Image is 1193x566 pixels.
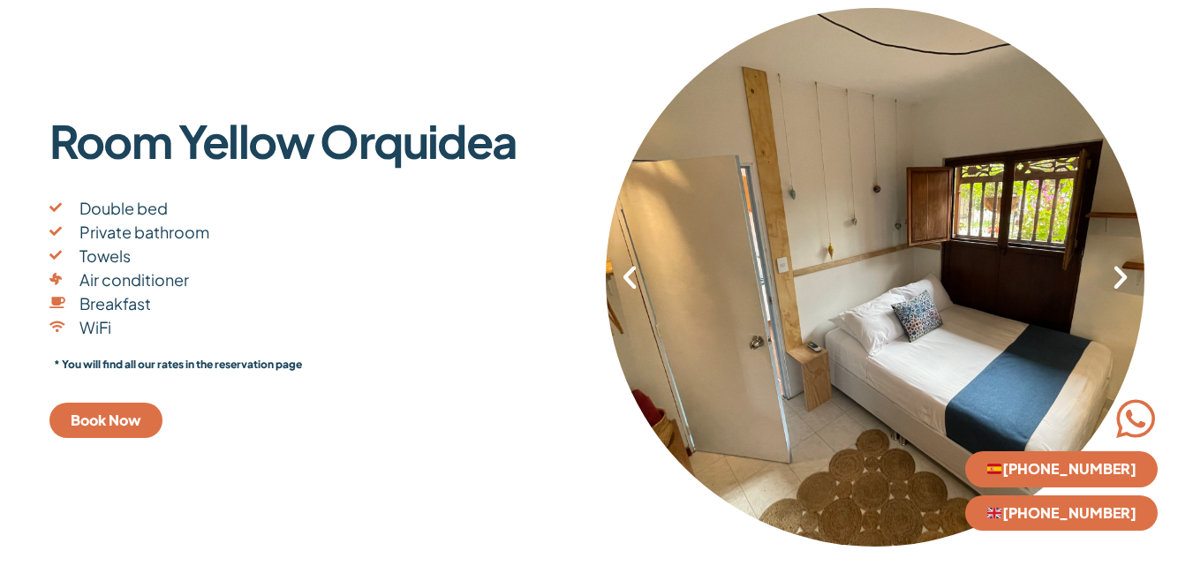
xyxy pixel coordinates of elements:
a: 🇪🇸[PHONE_NUMBER] [965,451,1158,487]
div: 1 / 8 [606,7,1144,547]
span: * You will find all our rates in the reservation page [54,358,302,371]
div: Previous slide [615,262,645,292]
a: Book Now [49,403,162,438]
span: Breakfast [75,291,151,315]
span: Air conditioner [75,268,189,291]
span: Towels [75,244,131,268]
img: 🇪🇸 [987,462,1001,476]
a: 🇬🇧[PHONE_NUMBER] [965,495,1158,531]
span: Private bathroom [75,220,209,244]
span: Double bed [75,196,168,220]
span: Book Now [71,413,141,427]
span: [PHONE_NUMBER] [986,506,1136,520]
p: Room Yellow Orquidea [49,116,588,165]
img: 🇬🇧 [987,506,1001,520]
div: Next slide [1106,262,1136,292]
span: WiFi [75,315,111,339]
span: [PHONE_NUMBER] [986,462,1136,476]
